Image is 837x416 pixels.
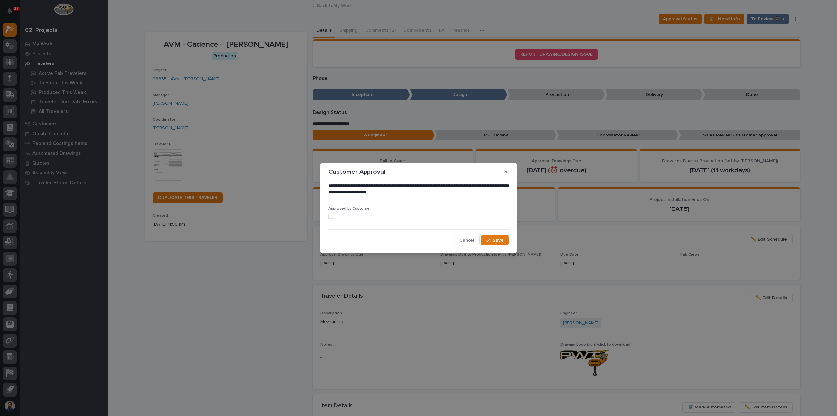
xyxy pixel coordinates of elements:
button: Save [481,235,509,245]
button: Cancel [454,235,480,245]
span: Approved by Customer [328,207,371,211]
p: Customer Approval [328,168,385,176]
span: Save [493,237,504,243]
span: Cancel [459,237,474,243]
